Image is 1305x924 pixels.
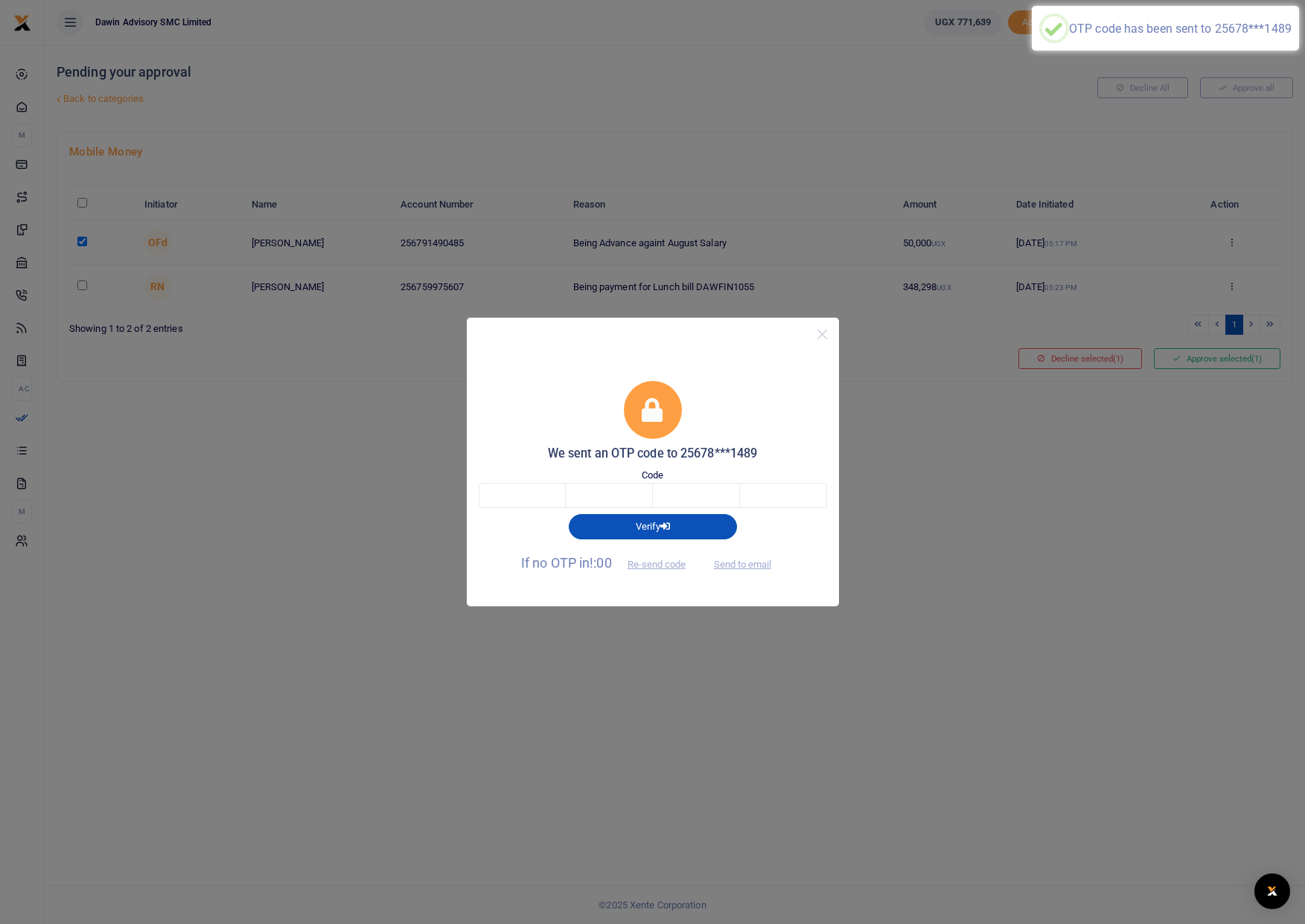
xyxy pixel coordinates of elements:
[642,468,663,483] label: Code
[521,555,698,571] span: If no OTP in
[1069,22,1292,36] div: OTP code has been sent to 25678***1489
[479,446,827,461] h5: We sent an OTP code to 25678***1489
[590,555,611,571] span: !:00
[811,324,833,345] button: Close
[1254,873,1290,909] div: Open Intercom Messenger
[569,514,737,539] button: Verify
